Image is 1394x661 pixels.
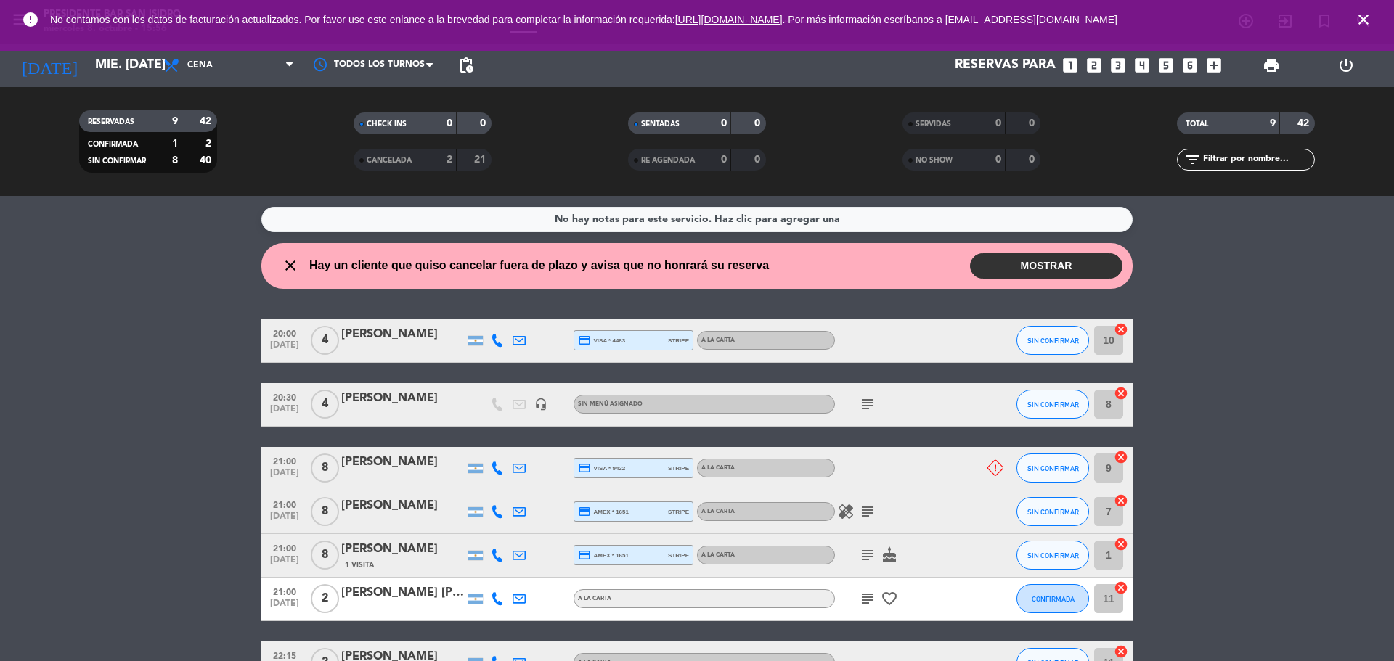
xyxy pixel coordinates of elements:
i: add_box [1205,56,1223,75]
i: headset_mic [534,398,547,411]
strong: 42 [200,116,214,126]
span: SIN CONFIRMAR [1027,464,1079,472]
span: [DATE] [266,340,303,357]
span: 21:00 [266,539,303,556]
span: stripe [668,507,689,517]
span: Hay un cliente que quiso cancelar fuera de plazo y avisa que no honrará su reserva [309,256,769,275]
div: [PERSON_NAME] [341,325,465,344]
i: cancel [1114,537,1128,551]
span: CANCELADA [367,157,412,164]
span: 2 [311,584,339,613]
i: looks_5 [1157,56,1175,75]
span: TOTAL [1186,120,1208,128]
i: filter_list [1184,151,1202,168]
span: NO SHOW [916,157,953,164]
i: cancel [1114,493,1128,508]
span: 21:00 [266,583,303,599]
span: No contamos con los datos de facturación actualizados. Por favor use este enlance a la brevedad p... [50,14,1117,25]
button: SIN CONFIRMAR [1016,390,1089,419]
strong: 8 [172,155,178,165]
i: credit_card [578,505,591,518]
span: 20:00 [266,324,303,341]
span: RESERVADAS [88,118,134,126]
strong: 0 [480,118,489,128]
i: looks_two [1085,56,1104,75]
span: 21:00 [266,496,303,512]
i: power_settings_new [1337,57,1355,74]
strong: 42 [1297,118,1312,128]
i: subject [859,590,876,607]
span: A LA CARTA [701,465,735,471]
span: [DATE] [266,468,303,485]
span: RE AGENDADA [641,157,695,164]
strong: 9 [1270,118,1276,128]
button: SIN CONFIRMAR [1016,326,1089,355]
i: subject [859,395,876,413]
button: SIN CONFIRMAR [1016,497,1089,526]
div: [PERSON_NAME] [341,496,465,515]
strong: 0 [754,118,763,128]
span: SERVIDAS [916,120,951,128]
i: healing [837,503,855,520]
span: [DATE] [266,555,303,572]
span: Sin menú asignado [578,401,643,407]
span: SIN CONFIRMAR [1027,551,1079,559]
span: A LA CARTA [578,596,611,602]
i: close [282,257,299,274]
i: [DATE] [11,49,88,81]
strong: 0 [995,155,1001,165]
i: cancel [1114,322,1128,337]
span: SIN CONFIRMAR [1027,401,1079,408]
i: looks_one [1061,56,1080,75]
div: [PERSON_NAME] [PERSON_NAME] [341,583,465,602]
span: Reservas para [955,58,1056,73]
button: SIN CONFIRMAR [1016,541,1089,570]
i: credit_card [578,549,591,562]
span: amex * 1651 [578,549,629,562]
strong: 0 [1029,155,1038,165]
i: looks_4 [1133,56,1152,75]
span: [DATE] [266,404,303,421]
span: 8 [311,541,339,570]
strong: 1 [172,139,178,149]
i: arrow_drop_down [135,57,152,74]
div: [PERSON_NAME] [341,389,465,408]
strong: 0 [721,118,727,128]
i: subject [859,546,876,564]
span: visa * 4483 [578,334,625,347]
i: credit_card [578,334,591,347]
i: subject [859,503,876,520]
strong: 2 [205,139,214,149]
span: 21:00 [266,452,303,469]
i: cake [881,546,898,564]
strong: 2 [447,155,452,165]
strong: 0 [995,118,1001,128]
button: MOSTRAR [970,253,1122,279]
span: 4 [311,390,339,419]
span: A LA CARTA [701,509,735,514]
strong: 0 [1029,118,1038,128]
span: SENTADAS [641,120,680,128]
i: credit_card [578,461,591,475]
i: error [22,11,39,28]
button: SIN CONFIRMAR [1016,453,1089,483]
span: stripe [668,336,689,345]
span: visa * 9422 [578,461,625,475]
a: . Por más información escríbanos a [EMAIL_ADDRESS][DOMAIN_NAME] [783,14,1117,25]
div: No hay notas para este servicio. Haz clic para agregar una [555,211,840,228]
span: CHECK INS [367,120,407,128]
strong: 0 [721,155,727,165]
i: looks_3 [1109,56,1128,75]
i: cancel [1114,386,1128,401]
span: [DATE] [266,599,303,615]
span: A LA CARTA [701,337,735,343]
input: Filtrar por nombre... [1202,152,1314,168]
div: [PERSON_NAME] [341,453,465,472]
button: CONFIRMADA [1016,584,1089,613]
span: Cena [187,60,213,70]
strong: 9 [172,116,178,126]
span: 4 [311,326,339,355]
i: close [1355,11,1372,28]
a: [URL][DOMAIN_NAME] [675,14,783,25]
strong: 0 [754,155,763,165]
